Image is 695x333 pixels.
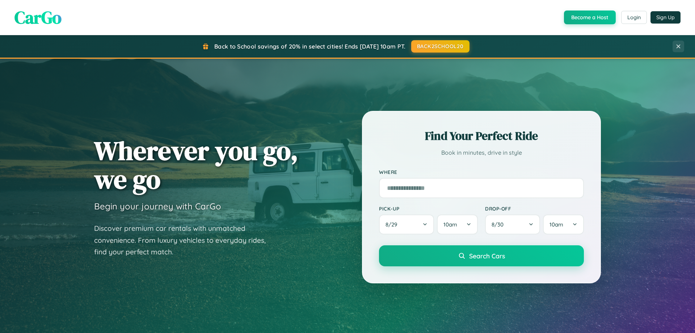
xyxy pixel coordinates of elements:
button: Become a Host [564,11,616,24]
span: 10am [549,221,563,228]
button: Sign Up [650,11,681,24]
button: BACK2SCHOOL20 [411,40,469,53]
span: Search Cars [469,252,505,260]
button: Search Cars [379,245,584,266]
span: Back to School savings of 20% in select cities! Ends [DATE] 10am PT. [214,43,405,50]
h3: Begin your journey with CarGo [94,201,221,212]
button: 8/30 [485,215,540,234]
span: 8 / 29 [386,221,401,228]
p: Book in minutes, drive in style [379,147,584,158]
span: CarGo [14,5,62,29]
p: Discover premium car rentals with unmatched convenience. From luxury vehicles to everyday rides, ... [94,222,275,258]
button: 8/29 [379,215,434,234]
label: Drop-off [485,205,584,212]
h2: Find Your Perfect Ride [379,128,584,144]
label: Where [379,169,584,175]
span: 8 / 30 [492,221,507,228]
span: 10am [443,221,457,228]
h1: Wherever you go, we go [94,136,298,193]
button: Login [621,11,647,24]
button: 10am [437,215,478,234]
button: 10am [543,215,584,234]
label: Pick-up [379,205,478,212]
